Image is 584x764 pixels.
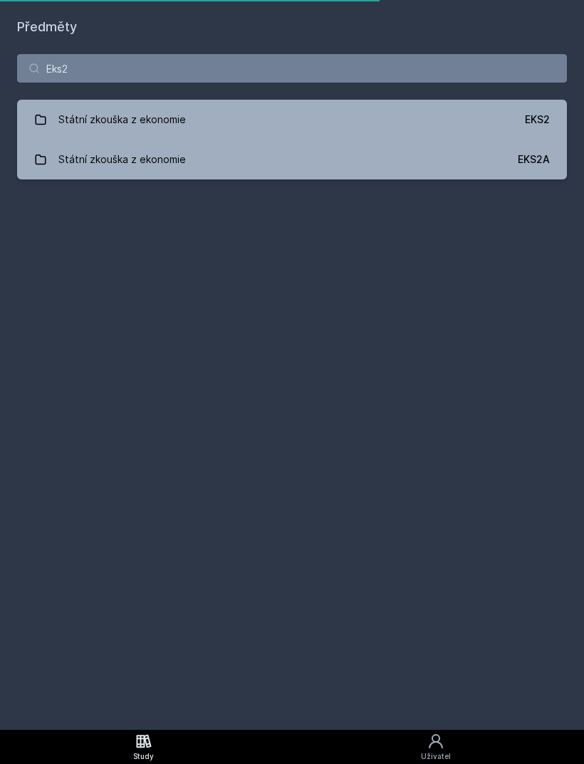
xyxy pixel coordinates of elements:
[58,105,186,134] div: Státní zkouška z ekonomie
[518,152,550,167] div: EKS2A
[133,751,154,762] div: Study
[17,17,567,37] h1: Předměty
[525,112,550,127] div: EKS2
[17,100,567,140] a: Státní zkouška z ekonomie EKS2
[58,145,186,174] div: Státní zkouška z ekonomie
[421,751,451,762] div: Uživatel
[17,54,567,83] input: Název nebo ident předmětu…
[17,140,567,179] a: Státní zkouška z ekonomie EKS2A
